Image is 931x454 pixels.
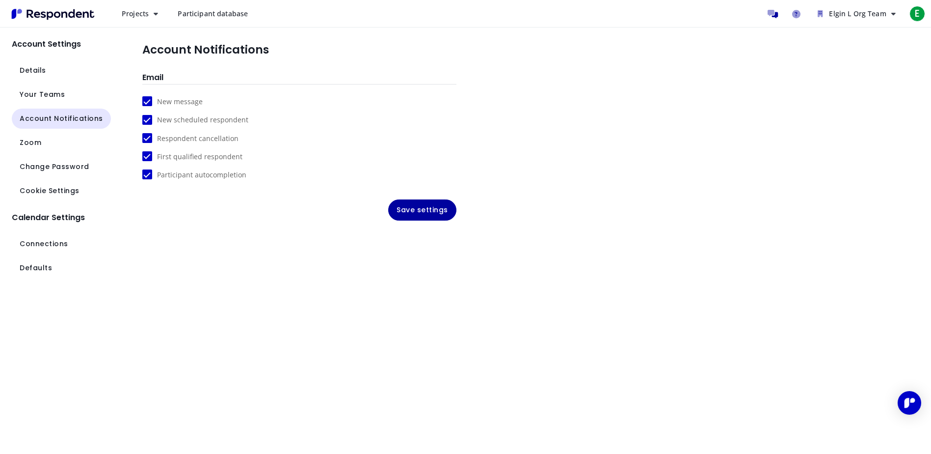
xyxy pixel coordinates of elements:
span: E [909,6,925,22]
h2: Email [142,73,456,85]
h2: Calendar Settings [12,213,111,222]
span: Account Notifications [20,113,103,124]
span: Details [20,65,46,76]
button: Projects [114,5,166,23]
button: Elgin L Org Team [810,5,904,23]
div: Participant autocompletion [157,170,246,180]
span: Change Password [20,162,89,172]
span: Save settings [397,205,448,215]
md-checkbox: Respondent cancellation [142,133,239,143]
md-checkbox: New scheduled respondent [142,114,248,125]
button: Save settings [388,199,456,221]
span: Zoom [20,138,41,148]
span: Connections [20,239,68,249]
img: Respondent [8,6,98,22]
button: Navigate to Your Teams [12,85,111,105]
span: Elgin L Org Team [829,9,886,18]
div: New message [157,97,203,107]
button: Navigate to Zoom [12,133,111,153]
md-checkbox: New message [142,96,203,107]
span: Projects [122,9,149,18]
div: First qualified respondent [157,152,242,162]
button: Navigate to Connections [12,234,111,254]
span: Cookie Settings [20,186,80,196]
md-checkbox: First qualified respondent [142,151,242,162]
a: Participant database [170,5,256,23]
button: Navigate to Defaults [12,258,111,278]
span: Participant database [178,9,248,18]
button: E [907,5,927,23]
a: Message participants [763,4,782,24]
button: Navigate to Details [12,60,111,81]
div: Open Intercom Messenger [898,391,921,415]
h2: Account Settings [12,39,111,49]
span: Your Teams [20,89,65,100]
button: Navigate to Cookie Settings [12,181,111,201]
div: New scheduled respondent [157,115,248,125]
span: Defaults [20,263,52,273]
button: Navigate to Change Password [12,157,111,177]
h1: Account Notifications [142,43,269,57]
md-checkbox: Participant autocompletion [142,170,246,180]
a: Help and support [786,4,806,24]
button: Navigate to Account Notifications [12,109,111,129]
div: Respondent cancellation [157,134,239,143]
